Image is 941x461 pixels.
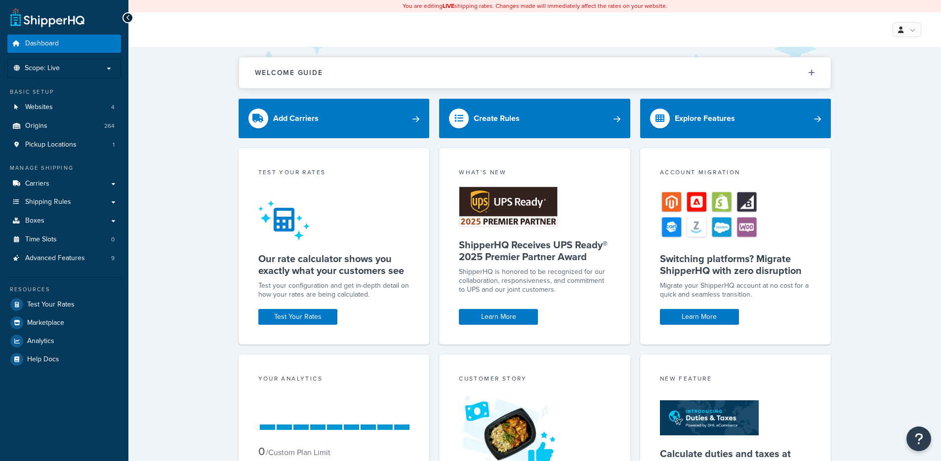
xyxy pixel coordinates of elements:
a: Explore Features [640,99,831,138]
span: 9 [111,254,115,263]
div: Customer Story [459,374,611,385]
span: Dashboard [25,39,59,48]
a: Learn More [660,309,739,325]
p: ShipperHQ is honored to be recognized for our collaboration, responsiveness, and commitment to UP... [459,268,611,294]
h5: ShipperHQ Receives UPS Ready® 2025 Premier Partner Award [459,239,611,263]
a: Create Rules [439,99,630,138]
div: Your Analytics [258,374,410,385]
span: Analytics [27,337,54,346]
span: Pickup Locations [25,141,77,149]
a: Test Your Rates [258,309,337,325]
span: Test Your Rates [27,301,75,309]
li: Advanced Features [7,249,121,268]
span: Origins [25,122,47,130]
div: Test your rates [258,168,410,179]
a: Add Carriers [239,99,430,138]
a: Websites4 [7,98,121,116]
a: Carriers [7,175,121,193]
a: Pickup Locations1 [7,136,121,154]
a: Help Docs [7,350,121,368]
span: Shipping Rules [25,198,71,206]
div: What's New [459,168,611,179]
span: Time Slots [25,235,57,244]
li: Websites [7,98,121,116]
div: Basic Setup [7,88,121,96]
div: Explore Features [675,112,735,125]
div: Migrate your ShipperHQ account at no cost for a quick and seamless transition. [660,281,812,299]
div: Resources [7,285,121,294]
b: LIVE [443,1,454,10]
a: Origins264 [7,117,121,135]
li: Pickup Locations [7,136,121,154]
small: / Custom Plan Limit [266,447,330,458]
a: Test Your Rates [7,296,121,313]
a: Advanced Features9 [7,249,121,268]
div: New Feature [660,374,812,385]
span: 1 [113,141,115,149]
h2: Welcome Guide [255,69,323,77]
span: Help Docs [27,355,59,364]
a: Analytics [7,332,121,350]
span: 264 [104,122,115,130]
h5: Our rate calculator shows you exactly what your customers see [258,253,410,276]
a: Time Slots0 [7,230,121,249]
a: Boxes [7,212,121,230]
div: Account Migration [660,168,812,179]
div: Manage Shipping [7,164,121,172]
span: 0 [258,443,265,460]
a: Learn More [459,309,538,325]
a: Marketplace [7,314,121,332]
span: Scope: Live [25,64,60,73]
span: Websites [25,103,53,112]
span: Carriers [25,180,49,188]
li: Time Slots [7,230,121,249]
div: Create Rules [474,112,520,125]
div: Add Carriers [273,112,319,125]
span: Boxes [25,217,44,225]
button: Open Resource Center [906,426,931,451]
span: 4 [111,103,115,112]
a: Shipping Rules [7,193,121,211]
span: 0 [111,235,115,244]
span: Advanced Features [25,254,85,263]
h5: Switching platforms? Migrate ShipperHQ with zero disruption [660,253,812,276]
li: Origins [7,117,121,135]
a: Dashboard [7,35,121,53]
span: Marketplace [27,319,64,327]
button: Welcome Guide [239,57,831,88]
div: Test your configuration and get in-depth detail on how your rates are being calculated. [258,281,410,299]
